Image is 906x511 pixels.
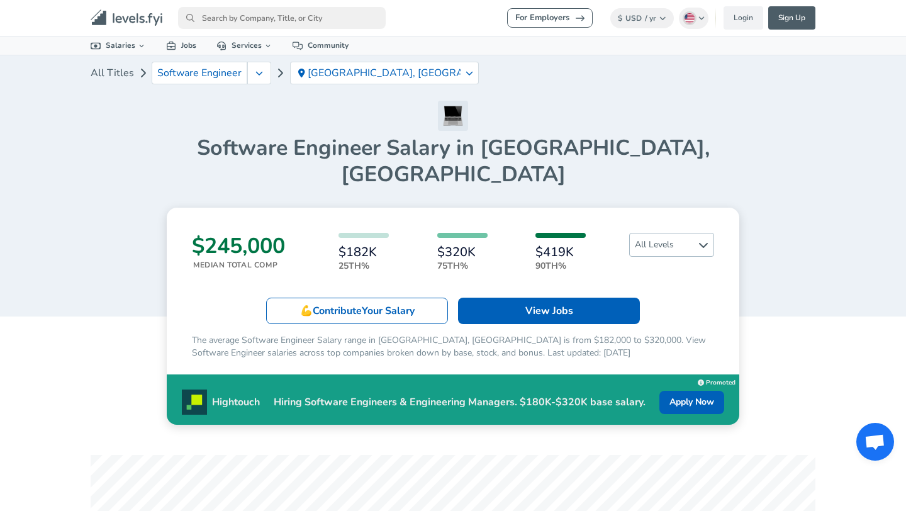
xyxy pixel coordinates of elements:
p: 25th% [338,259,389,272]
nav: primary [75,5,830,31]
input: Search by Company, Title, or City [178,7,386,29]
img: English (US) [685,13,695,23]
a: Services [206,36,282,55]
img: Promo Logo [182,390,207,415]
a: All Titles [91,60,134,86]
a: Community [282,36,359,55]
a: View Jobs [458,298,640,324]
a: For Employers [507,8,593,28]
a: Promoted [698,376,735,387]
h6: $182K [338,245,389,259]
h6: $419K [535,245,586,259]
span: $ [618,13,622,23]
a: Apply Now [659,391,724,414]
h1: Software Engineer Salary in [GEOGRAPHIC_DATA], [GEOGRAPHIC_DATA] [91,135,815,188]
p: Median Total Comp [193,259,285,271]
p: [GEOGRAPHIC_DATA], [GEOGRAPHIC_DATA] [308,67,461,79]
span: / yr [645,13,656,23]
a: Software Engineer [152,62,247,84]
span: All Levels [630,233,713,256]
a: Salaries [81,36,156,55]
h6: $320K [437,245,488,259]
p: Hightouch [212,395,260,410]
div: Open chat [856,423,894,461]
a: Jobs [156,36,206,55]
p: View Jobs [525,303,573,318]
h3: $245,000 [192,233,285,259]
p: 75th% [437,259,488,272]
button: $USD/ yr [610,8,674,28]
span: Software Engineer [157,67,242,79]
p: 💪 Contribute [300,303,415,318]
p: 90th% [535,259,586,272]
span: Your Salary [362,304,415,318]
a: 💪ContributeYour Salary [266,298,448,324]
p: Hiring Software Engineers & Engineering Managers. $180K-$320K base salary. [260,395,659,410]
img: Software Engineer Icon [438,101,468,131]
button: English (US) [679,8,709,29]
a: Sign Up [768,6,815,30]
a: Login [724,6,763,30]
span: USD [625,13,642,23]
p: The average Software Engineer Salary range in [GEOGRAPHIC_DATA], [GEOGRAPHIC_DATA] is from $182,0... [192,334,714,359]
